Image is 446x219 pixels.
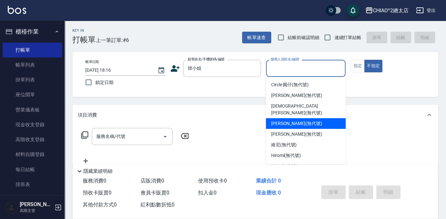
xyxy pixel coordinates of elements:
span: 連續打單結帳 [334,34,361,41]
a: 高階收支登錄 [3,132,62,147]
span: 現金應收 0 [256,190,281,196]
p: 高階主管 [20,208,53,214]
label: 帳單日期 [85,59,99,64]
span: 紅利點數折抵 0 [141,202,175,208]
h5: [PERSON_NAME] [20,201,53,208]
button: save [346,4,359,17]
span: 服務消費 0 [83,178,106,184]
h3: 打帳單 [72,35,96,44]
span: [DEMOGRAPHIC_DATA][PERSON_NAME] (無代號) [271,103,341,116]
img: Logo [8,6,26,14]
span: 結帳前確認明細 [288,34,319,41]
button: Open [160,131,170,142]
a: 座位開單 [3,87,62,102]
a: 現場電腦打卡 [3,192,62,207]
span: 使用預收卡 0 [198,178,227,184]
button: 不指定 [364,60,382,72]
p: 項目消費 [78,112,97,119]
label: 服務人員姓名/編號 [271,57,299,62]
button: CHIAO^2總太店 [363,4,411,17]
div: CHIAO^2總太店 [373,6,409,15]
span: Circle 圓仔 (無代號) [271,81,309,88]
span: Elmo (無代號) [271,163,298,170]
span: 會員卡販賣 0 [141,190,169,196]
input: YYYY/MM/DD hh:mm [85,65,151,76]
button: 登出 [413,5,438,16]
a: 材料自購登錄 [3,147,62,162]
span: 其他付款方式 0 [83,202,117,208]
p: 隱藏業績明細 [83,168,112,175]
a: 帳單列表 [3,57,62,72]
span: [PERSON_NAME] (無代號) [271,120,322,127]
button: Choose date, selected date is 2025-10-05 [154,63,169,78]
span: 上一筆訂單:#6 [96,36,129,44]
span: 鎖定日期 [95,79,113,86]
span: Hiromi (無代號) [271,152,301,159]
span: 扣入金 0 [198,190,217,196]
a: 每日結帳 [3,162,62,177]
a: 打帳單 [3,43,62,57]
button: 帳單速查 [242,32,271,44]
span: 維尼 (無代號) [271,141,297,148]
div: 項目消費 [72,105,438,125]
span: [PERSON_NAME] (無代號) [271,131,322,138]
span: [PERSON_NAME] (無代號) [271,92,322,99]
img: Person [5,201,18,214]
span: 業績合計 0 [256,178,281,184]
h2: Key In [72,28,96,33]
button: 指定 [351,60,365,72]
a: 排班表 [3,177,62,192]
a: 掛單列表 [3,72,62,87]
button: 櫃檯作業 [3,23,62,40]
span: 預收卡販賣 0 [83,190,111,196]
a: 營業儀表板 [3,102,62,117]
span: 店販消費 0 [141,178,164,184]
label: 顧客姓名/手機號碼/編號 [188,57,225,62]
a: 現金收支登錄 [3,117,62,132]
